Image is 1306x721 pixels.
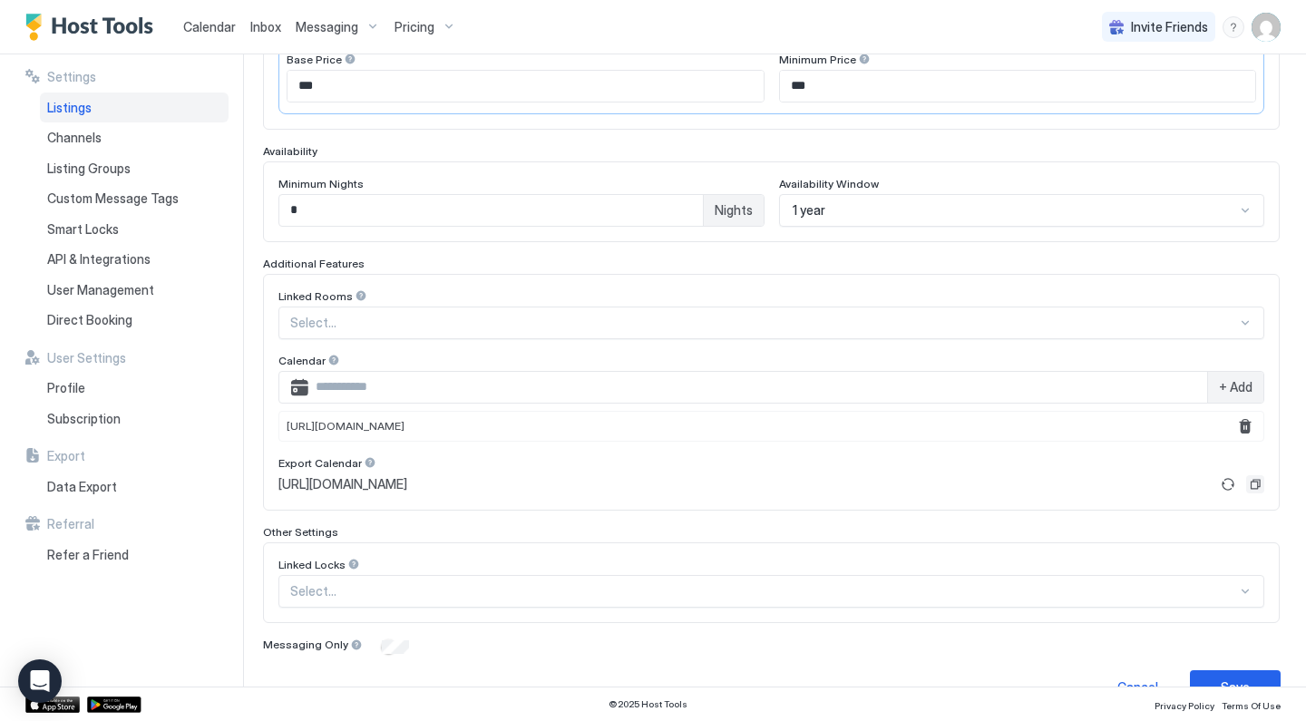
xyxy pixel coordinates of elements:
[40,373,229,404] a: Profile
[40,93,229,123] a: Listings
[40,183,229,214] a: Custom Message Tags
[1221,677,1250,697] div: Save
[40,472,229,502] a: Data Export
[47,130,102,146] span: Channels
[1190,670,1281,704] button: Save
[40,244,229,275] a: API & Integrations
[1155,700,1214,711] span: Privacy Policy
[47,479,117,495] span: Data Export
[25,697,80,713] a: App Store
[263,144,317,158] span: Availability
[278,558,346,571] span: Linked Locks
[287,419,404,433] span: [URL][DOMAIN_NAME]
[780,71,1256,102] input: Input Field
[1223,16,1244,38] div: menu
[47,350,126,366] span: User Settings
[1131,19,1208,35] span: Invite Friends
[1217,473,1239,495] button: Refresh
[47,448,85,464] span: Export
[1219,379,1252,395] span: + Add
[47,312,132,328] span: Direct Booking
[1252,13,1281,42] div: User profile
[609,698,687,710] span: © 2025 Host Tools
[1222,695,1281,714] a: Terms Of Use
[263,257,365,270] span: Additional Features
[779,53,856,66] span: Minimum Price
[47,251,151,268] span: API & Integrations
[1246,475,1264,493] button: Copy
[47,547,129,563] span: Refer a Friend
[40,275,229,306] a: User Management
[47,161,131,177] span: Listing Groups
[18,659,62,703] div: Open Intercom Messenger
[87,697,141,713] a: Google Play Store
[40,122,229,153] a: Channels
[183,17,236,36] a: Calendar
[40,540,229,570] a: Refer a Friend
[47,411,121,427] span: Subscription
[278,456,362,470] span: Export Calendar
[1155,695,1214,714] a: Privacy Policy
[279,195,703,226] input: Input Field
[1117,677,1158,697] div: Cancel
[278,476,407,492] span: [URL][DOMAIN_NAME]
[308,372,1207,403] input: Input Field
[40,305,229,336] a: Direct Booking
[47,69,96,85] span: Settings
[47,516,94,532] span: Referral
[1092,670,1183,704] button: Cancel
[1234,415,1256,437] button: Remove
[47,190,179,207] span: Custom Message Tags
[40,404,229,434] a: Subscription
[47,221,119,238] span: Smart Locks
[47,100,92,116] span: Listings
[25,14,161,41] a: Host Tools Logo
[395,19,434,35] span: Pricing
[715,202,753,219] span: Nights
[183,19,236,34] span: Calendar
[793,202,825,219] span: 1 year
[40,153,229,184] a: Listing Groups
[250,17,281,36] a: Inbox
[47,282,154,298] span: User Management
[278,476,1210,492] a: [URL][DOMAIN_NAME]
[263,638,348,651] span: Messaging Only
[40,214,229,245] a: Smart Locks
[287,53,342,66] span: Base Price
[296,19,358,35] span: Messaging
[278,177,364,190] span: Minimum Nights
[263,525,338,539] span: Other Settings
[278,289,353,303] span: Linked Rooms
[278,354,326,367] span: Calendar
[47,380,85,396] span: Profile
[1222,700,1281,711] span: Terms Of Use
[250,19,281,34] span: Inbox
[779,177,879,190] span: Availability Window
[288,71,764,102] input: Input Field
